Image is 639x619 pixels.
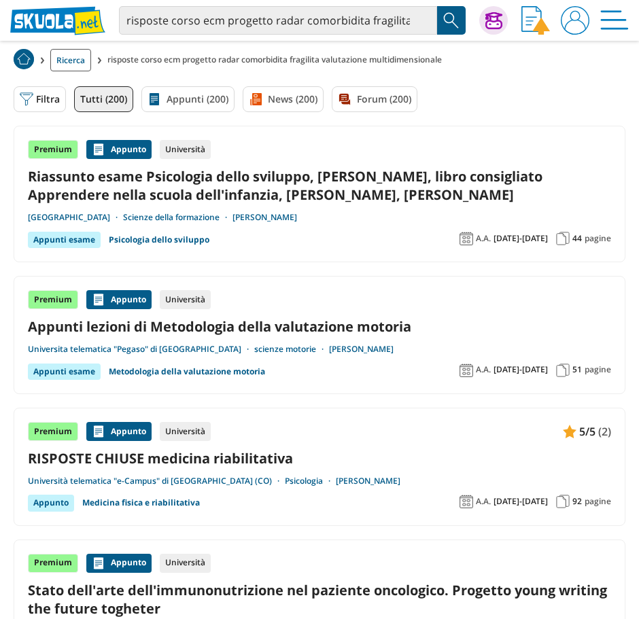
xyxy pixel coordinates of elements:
[50,49,91,71] a: Ricerca
[28,212,123,223] a: [GEOGRAPHIC_DATA]
[598,423,611,440] span: (2)
[28,317,611,336] a: Appunti lezioni di Metodologia della valutazione motoria
[86,422,152,441] div: Appunto
[460,232,473,245] img: Anno accademico
[160,554,211,573] div: Università
[92,425,105,438] img: Appunti contenuto
[579,423,595,440] span: 5/5
[585,233,611,244] span: pagine
[494,233,548,244] span: [DATE]-[DATE]
[254,344,329,355] a: scienze motorie
[82,495,200,511] a: Medicina fisica e riabilitativa
[28,554,78,573] div: Premium
[600,6,629,35] img: Menù
[28,422,78,441] div: Premium
[460,495,473,508] img: Anno accademico
[329,344,394,355] a: [PERSON_NAME]
[14,49,34,71] a: Home
[14,49,34,69] img: Home
[572,496,582,507] span: 92
[28,344,254,355] a: Universita telematica "Pegaso" di [GEOGRAPHIC_DATA]
[160,422,211,441] div: Università
[494,364,548,375] span: [DATE]-[DATE]
[123,212,232,223] a: Scienze della formazione
[28,495,74,511] div: Appunto
[476,364,491,375] span: A.A.
[28,581,611,618] a: Stato dell'arte dell'immunonutrizione nel paziente oncologico. Progetto young writing the future ...
[476,233,491,244] span: A.A.
[572,233,582,244] span: 44
[336,476,400,487] a: [PERSON_NAME]
[20,92,33,106] img: Filtra filtri mobile
[109,232,209,248] a: Psicologia dello sviluppo
[14,86,66,112] button: Filtra
[86,290,152,309] div: Appunto
[28,476,285,487] a: Università telematica "e-Campus" di [GEOGRAPHIC_DATA] (CO)
[28,140,78,159] div: Premium
[285,476,336,487] a: Psicologia
[494,496,548,507] span: [DATE]-[DATE]
[476,496,491,507] span: A.A.
[74,86,133,112] a: Tutti (200)
[109,364,265,380] a: Metodologia della valutazione motoria
[585,496,611,507] span: pagine
[28,364,101,380] div: Appunti esame
[28,232,101,248] div: Appunti esame
[556,495,570,508] img: Pagine
[585,364,611,375] span: pagine
[28,449,611,467] a: RISPOSTE CHIUSE medicina riabilitativa
[28,167,611,204] a: Riassunto esame Psicologia dello sviluppo, [PERSON_NAME], libro consigliato Apprendere nella scuo...
[86,554,152,573] div: Appunto
[160,290,211,309] div: Università
[460,364,473,377] img: Anno accademico
[561,6,589,35] img: User avatar
[92,556,105,570] img: Appunti contenuto
[232,212,297,223] a: [PERSON_NAME]
[563,425,576,438] img: Appunti contenuto
[92,293,105,306] img: Appunti contenuto
[572,364,582,375] span: 51
[28,290,78,309] div: Premium
[556,364,570,377] img: Pagine
[556,232,570,245] img: Pagine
